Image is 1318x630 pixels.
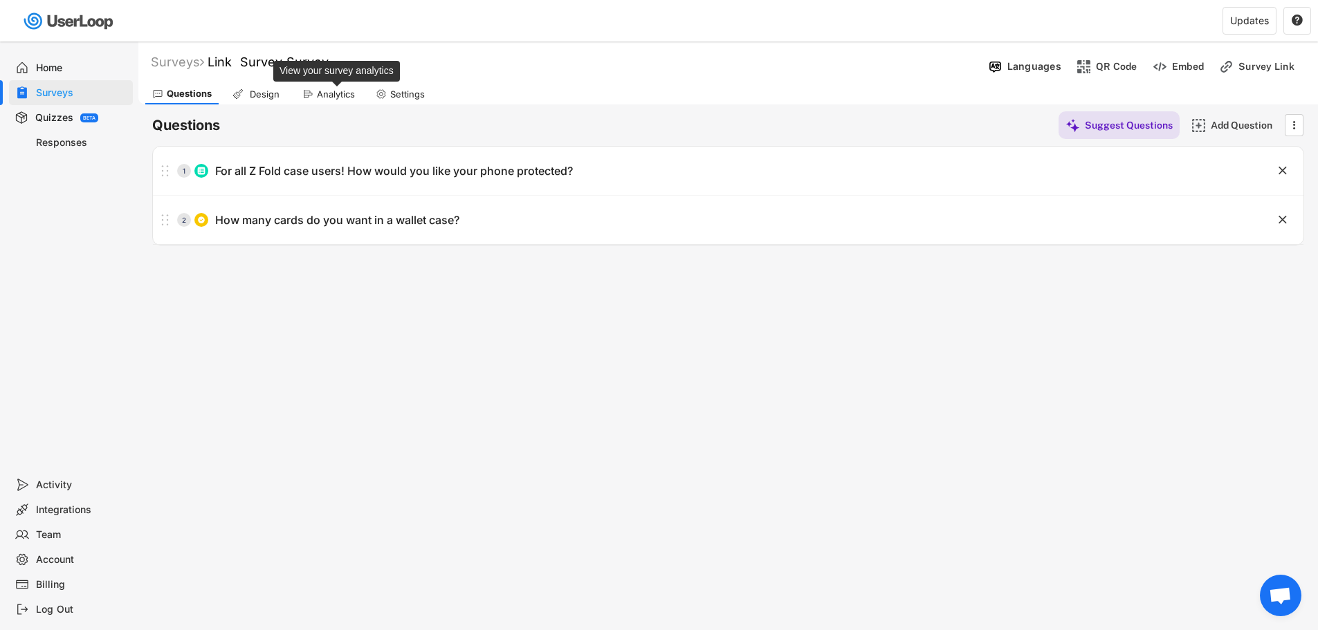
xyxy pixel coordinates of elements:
[36,578,127,591] div: Billing
[1276,213,1290,227] button: 
[1219,59,1234,74] img: LinkMinor.svg
[1279,212,1287,227] text: 
[1077,59,1091,74] img: ShopcodesMajor.svg
[35,111,73,124] div: Quizzes
[317,89,355,100] div: Analytics
[1276,164,1290,178] button: 
[36,62,127,75] div: Home
[36,86,127,100] div: Surveys
[1007,60,1061,73] div: Languages
[390,89,425,100] div: Settings
[1293,118,1296,132] text: 
[1211,119,1280,131] div: Add Question
[1260,575,1301,616] div: Open chat
[197,216,205,224] img: CircleTickMinorWhite.svg
[1291,15,1303,27] button: 
[1230,16,1269,26] div: Updates
[247,89,282,100] div: Design
[1238,60,1308,73] div: Survey Link
[36,603,127,616] div: Log Out
[36,479,127,492] div: Activity
[1191,118,1206,133] img: AddMajor.svg
[36,503,127,517] div: Integrations
[151,54,204,70] div: Surveys
[36,553,127,566] div: Account
[177,216,191,223] div: 2
[152,116,220,135] h6: Questions
[21,7,118,35] img: userloop-logo-01.svg
[1287,115,1301,136] button: 
[1153,59,1167,74] img: EmbedMinor.svg
[208,55,329,69] font: Link Survey Survey
[1292,14,1303,26] text: 
[167,88,212,100] div: Questions
[177,167,191,174] div: 1
[1096,60,1137,73] div: QR Code
[1172,60,1204,73] div: Embed
[83,115,95,120] div: BETA
[1065,118,1080,133] img: MagicMajor%20%28Purple%29.svg
[197,167,205,175] img: ListMajor.svg
[1279,163,1287,178] text: 
[988,59,1003,74] img: Language%20Icon.svg
[215,213,459,228] div: How many cards do you want in a wallet case?
[1085,119,1173,131] div: Suggest Questions
[36,528,127,541] div: Team
[36,136,127,149] div: Responses
[215,164,573,178] div: For all Z Fold case users! How would you like your phone protected?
